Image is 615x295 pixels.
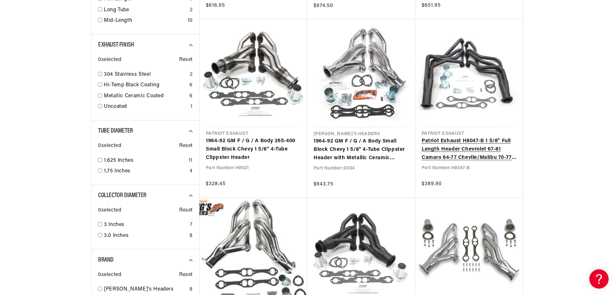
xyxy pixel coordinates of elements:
[179,142,193,150] span: Reset
[179,271,193,279] span: Reset
[104,103,188,111] a: Uncoated
[104,157,186,165] a: 1.625 Inches
[104,221,187,229] a: 3 Inches
[179,56,193,64] span: Reset
[98,257,114,263] span: Brand
[422,137,517,162] a: Patriot Exhaust H8047-B 1 5/8" Full Length Header Chevrolet 67-81 Camaro 64-77 Chevlle/Malibu 70-...
[189,157,193,165] div: 11
[190,92,193,100] div: 6
[104,71,187,79] a: 304 Stainless Steel
[104,6,187,14] a: Long Tube
[179,206,193,215] span: Reset
[190,232,193,240] div: 8
[98,128,133,134] span: Tube Diameter
[206,137,301,162] a: 1964-92 GM F / G / A Body 265-400 Small Block Chevy 1 5/8" 4-Tube Clippster Header
[98,192,147,199] span: Collector Diameter
[190,221,193,229] div: 7
[190,167,193,176] div: 4
[190,285,193,294] div: 8
[104,232,187,240] a: 3.0 Inches
[104,81,187,90] a: Hi-Temp Black Coating
[190,6,193,14] div: 2
[98,271,121,279] span: 0 selected
[314,137,409,162] a: 1964-92 GM F / G / A Body Small Block Chevy 1 5/8" 4-Tube Clippster Header with Metallic Ceramic ...
[188,17,193,25] div: 10
[190,81,193,90] div: 6
[104,17,185,25] a: Mid-Length
[190,71,193,79] div: 2
[98,42,134,48] span: Exhaust Finish
[104,285,187,294] a: [PERSON_NAME]'s Headers
[98,142,121,150] span: 0 selected
[98,56,121,64] span: 0 selected
[104,92,187,100] a: Metallic Ceramic Coated
[98,206,121,215] span: 0 selected
[190,103,193,111] div: 1
[104,167,187,176] a: 1.75 Inches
